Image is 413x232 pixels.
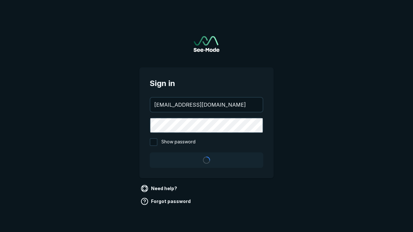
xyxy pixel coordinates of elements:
a: Forgot password [139,196,193,207]
input: your@email.com [150,98,263,112]
a: Need help? [139,183,180,194]
span: Sign in [150,78,263,89]
a: Go to sign in [194,36,219,52]
img: See-Mode Logo [194,36,219,52]
span: Show password [161,138,196,146]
